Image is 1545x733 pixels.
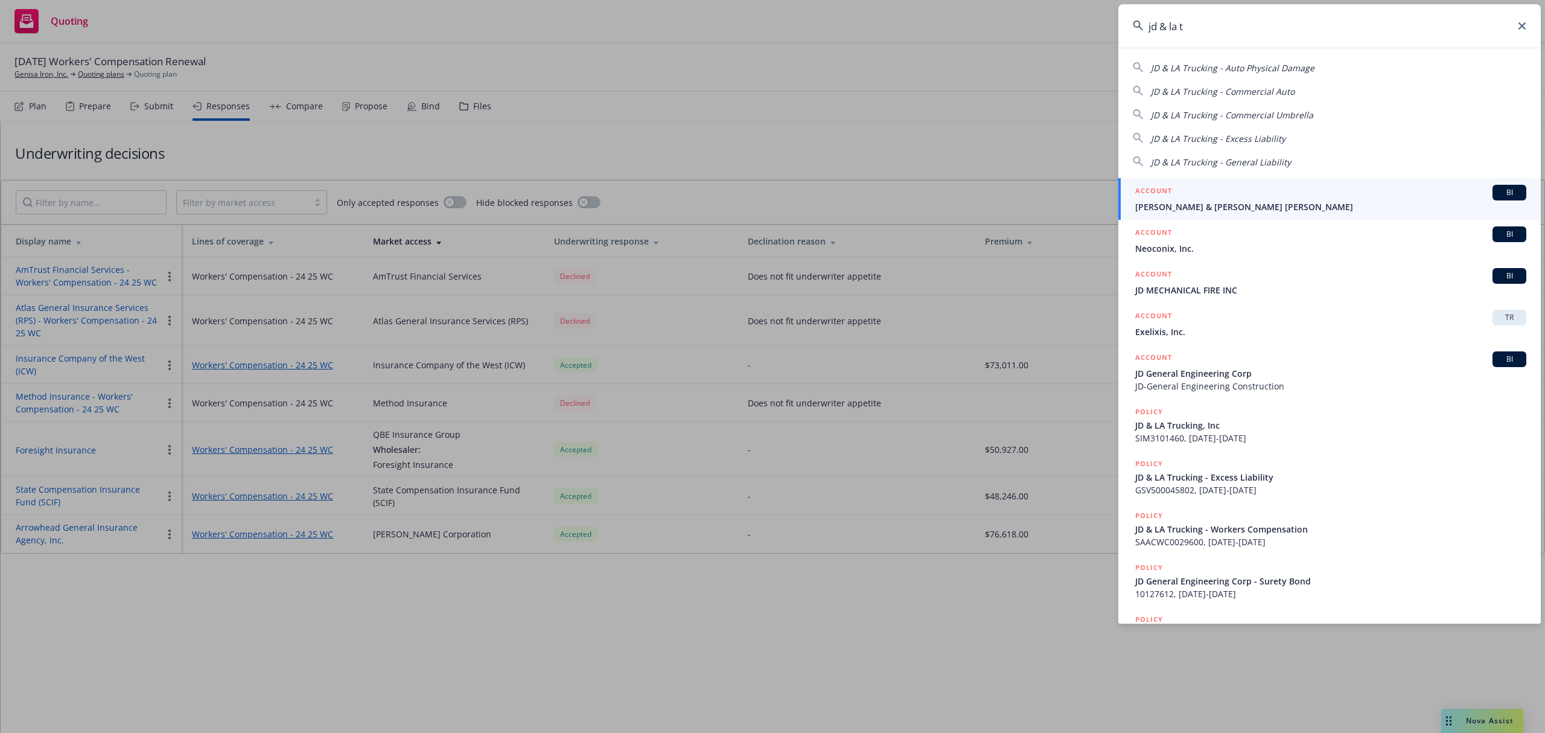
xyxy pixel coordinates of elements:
[1118,399,1541,451] a: POLICYJD & LA Trucking, IncSIM3101460, [DATE]-[DATE]
[1151,86,1295,97] span: JD & LA Trucking - Commercial Auto
[1135,367,1526,380] span: JD General Engineering Corp
[1118,451,1541,503] a: POLICYJD & LA Trucking - Excess LiabilityGSV500045802, [DATE]-[DATE]
[1135,575,1526,587] span: JD General Engineering Corp - Surety Bond
[1135,484,1526,496] span: GSV500045802, [DATE]-[DATE]
[1151,133,1285,144] span: JD & LA Trucking - Excess Liability
[1151,156,1291,168] span: JD & LA Trucking - General Liability
[1118,303,1541,345] a: ACCOUNTTRExelixis, Inc.
[1135,523,1526,536] span: JD & LA Trucking - Workers Compensation
[1118,4,1541,48] input: Search...
[1497,270,1521,281] span: BI
[1135,351,1172,366] h5: ACCOUNT
[1118,261,1541,303] a: ACCOUNTBIJD MECHANICAL FIRE INC
[1497,312,1521,323] span: TR
[1135,562,1163,574] h5: POLICY
[1497,354,1521,365] span: BI
[1497,187,1521,198] span: BI
[1135,380,1526,392] span: JD-General Engineering Construction
[1497,229,1521,240] span: BI
[1135,419,1526,432] span: JD & LA Trucking, Inc
[1135,310,1172,324] h5: ACCOUNT
[1135,613,1163,626] h5: POLICY
[1135,226,1172,241] h5: ACCOUNT
[1118,607,1541,659] a: POLICY
[1135,200,1526,213] span: [PERSON_NAME] & [PERSON_NAME] [PERSON_NAME]
[1135,185,1172,199] h5: ACCOUNT
[1135,325,1526,338] span: Exelixis, Inc.
[1135,284,1526,296] span: JD MECHANICAL FIRE INC
[1135,268,1172,283] h5: ACCOUNT
[1118,503,1541,555] a: POLICYJD & LA Trucking - Workers CompensationSAACWC0029600, [DATE]-[DATE]
[1118,178,1541,220] a: ACCOUNTBI[PERSON_NAME] & [PERSON_NAME] [PERSON_NAME]
[1135,536,1526,548] span: SAACWC0029600, [DATE]-[DATE]
[1151,62,1314,74] span: JD & LA Trucking - Auto Physical Damage
[1135,458,1163,470] h5: POLICY
[1118,220,1541,261] a: ACCOUNTBINeoconix, Inc.
[1118,555,1541,607] a: POLICYJD General Engineering Corp - Surety Bond10127612, [DATE]-[DATE]
[1135,406,1163,418] h5: POLICY
[1135,587,1526,600] span: 10127612, [DATE]-[DATE]
[1135,510,1163,522] h5: POLICY
[1118,345,1541,399] a: ACCOUNTBIJD General Engineering CorpJD-General Engineering Construction
[1135,432,1526,444] span: SIM3101460, [DATE]-[DATE]
[1151,109,1313,121] span: JD & LA Trucking - Commercial Umbrella
[1135,242,1526,255] span: Neoconix, Inc.
[1135,471,1526,484] span: JD & LA Trucking - Excess Liability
